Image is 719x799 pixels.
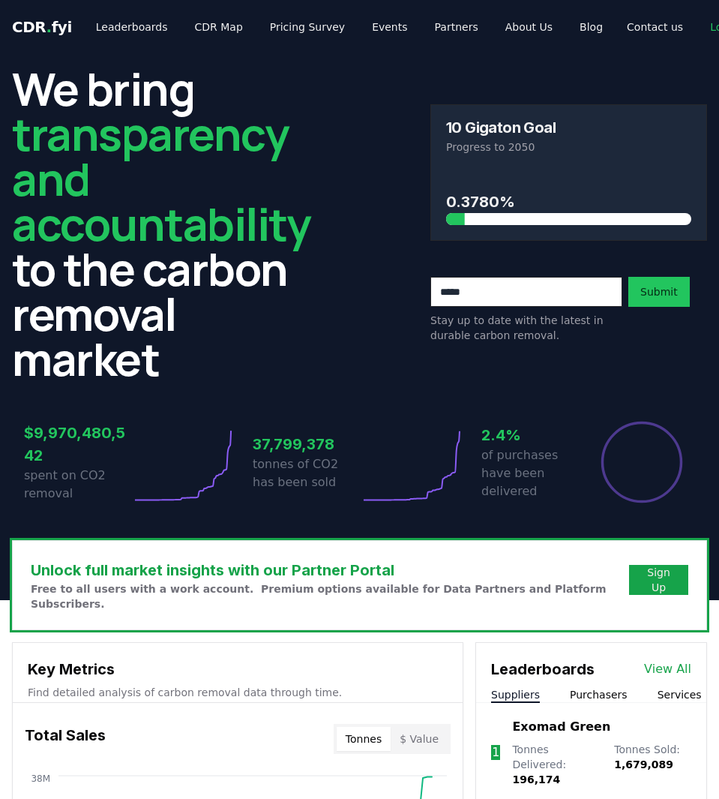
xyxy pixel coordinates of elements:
[46,18,52,36] span: .
[31,773,50,784] tspan: 38M
[568,14,615,41] a: Blog
[31,581,629,611] p: Free to all users with a work account. Premium options available for Data Partners and Platform S...
[491,687,540,702] button: Suppliers
[84,14,615,41] nav: Main
[600,420,684,504] div: Percentage of sales delivered
[24,467,131,503] p: spent on CO2 removal
[570,687,628,702] button: Purchasers
[658,687,702,702] button: Services
[253,455,360,491] p: tonnes of CO2 has been sold
[493,14,565,41] a: About Us
[337,727,391,751] button: Tonnes
[644,660,691,678] a: View All
[446,140,691,155] p: Progress to 2050
[628,277,690,307] button: Submit
[28,685,448,700] p: Find detailed analysis of carbon removal data through time.
[446,191,691,213] h3: 0.3780%
[446,120,556,135] h3: 10 Gigaton Goal
[25,724,106,754] h3: Total Sales
[84,14,180,41] a: Leaderboards
[492,743,499,761] p: 1
[391,727,448,751] button: $ Value
[12,103,310,254] span: transparency and accountability
[512,742,599,787] p: Tonnes Delivered :
[183,14,255,41] a: CDR Map
[423,14,490,41] a: Partners
[24,422,131,467] h3: $9,970,480,542
[641,565,676,595] a: Sign Up
[31,559,629,581] h3: Unlock full market insights with our Partner Portal
[28,658,448,680] h3: Key Metrics
[512,718,610,736] a: Exomad Green
[253,433,360,455] h3: 37,799,378
[430,313,622,343] p: Stay up to date with the latest in durable carbon removal.
[629,565,688,595] button: Sign Up
[491,658,595,680] h3: Leaderboards
[481,446,589,500] p: of purchases have been delivered
[360,14,419,41] a: Events
[512,773,560,785] span: 196,174
[12,18,72,36] span: CDR fyi
[258,14,357,41] a: Pricing Survey
[12,17,72,38] a: CDR.fyi
[614,742,691,787] p: Tonnes Sold :
[12,66,310,381] h2: We bring to the carbon removal market
[481,424,589,446] h3: 2.4%
[615,14,695,41] a: Contact us
[614,758,673,770] span: 1,679,089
